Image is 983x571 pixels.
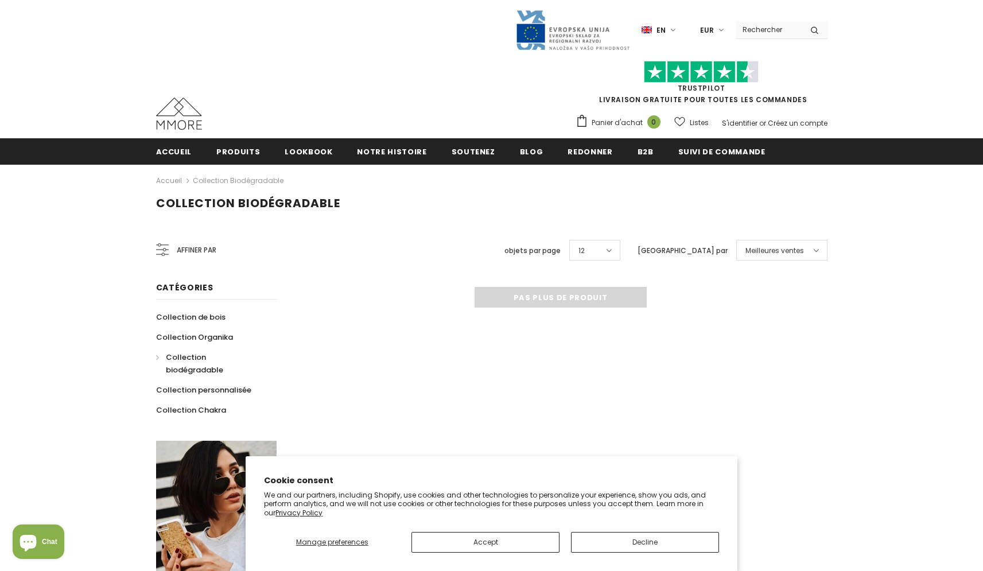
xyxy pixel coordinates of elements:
[264,491,719,518] p: We and our partners, including Shopify, use cookies and other technologies to personalize your ex...
[156,405,226,415] span: Collection Chakra
[678,83,725,93] a: TrustPilot
[177,244,216,257] span: Affiner par
[759,118,766,128] span: or
[515,9,630,51] img: Javni Razpis
[568,138,612,164] a: Redonner
[193,176,283,185] a: Collection biodégradable
[156,312,226,323] span: Collection de bois
[156,380,251,400] a: Collection personnalisée
[156,332,233,343] span: Collection Organika
[156,327,233,347] a: Collection Organika
[156,400,226,420] a: Collection Chakra
[156,174,182,188] a: Accueil
[520,138,543,164] a: Blog
[275,508,323,518] a: Privacy Policy
[504,245,561,257] label: objets par page
[264,475,719,487] h2: Cookie consent
[638,146,654,157] span: B2B
[156,146,192,157] span: Accueil
[216,146,260,157] span: Produits
[768,118,827,128] a: Créez un compte
[357,138,426,164] a: Notre histoire
[642,25,652,35] img: i-lang-1.png
[745,245,804,257] span: Meilleures ventes
[520,146,543,157] span: Blog
[571,532,719,553] button: Decline
[638,138,654,164] a: B2B
[678,146,766,157] span: Suivi de commande
[156,384,251,395] span: Collection personnalisée
[674,112,709,133] a: Listes
[576,114,666,131] a: Panier d'achat 0
[576,66,827,104] span: LIVRAISON GRATUITE POUR TOUTES LES COMMANDES
[515,25,630,34] a: Javni Razpis
[285,138,332,164] a: Lookbook
[156,347,264,380] a: Collection biodégradable
[411,532,560,553] button: Accept
[156,282,213,293] span: Catégories
[452,146,495,157] span: soutenez
[216,138,260,164] a: Produits
[568,146,612,157] span: Redonner
[578,245,585,257] span: 12
[690,117,709,129] span: Listes
[357,146,426,157] span: Notre histoire
[156,195,340,211] span: Collection biodégradable
[678,138,766,164] a: Suivi de commande
[156,98,202,130] img: Cas MMORE
[647,115,660,129] span: 0
[700,25,714,36] span: EUR
[644,61,759,83] img: Faites confiance aux étoiles pilotes
[264,532,400,553] button: Manage preferences
[592,117,643,129] span: Panier d'achat
[452,138,495,164] a: soutenez
[285,146,332,157] span: Lookbook
[296,537,368,547] span: Manage preferences
[736,21,802,38] input: Search Site
[156,307,226,327] a: Collection de bois
[656,25,666,36] span: en
[166,352,223,375] span: Collection biodégradable
[156,138,192,164] a: Accueil
[722,118,757,128] a: S'identifier
[9,525,68,562] inbox-online-store-chat: Shopify online store chat
[638,245,728,257] label: [GEOGRAPHIC_DATA] par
